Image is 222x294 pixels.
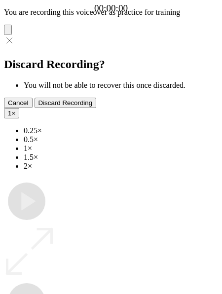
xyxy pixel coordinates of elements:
button: Discard Recording [35,98,97,108]
span: 1 [8,110,11,117]
button: 1× [4,108,19,118]
li: You will not be able to recover this once discarded. [24,81,218,90]
li: 2× [24,162,218,171]
li: 0.25× [24,126,218,135]
li: 1.5× [24,153,218,162]
li: 1× [24,144,218,153]
p: You are recording this voiceover as practice for training [4,8,218,17]
h2: Discard Recording? [4,58,218,71]
button: Cancel [4,98,33,108]
a: 00:00:00 [94,3,128,14]
li: 0.5× [24,135,218,144]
